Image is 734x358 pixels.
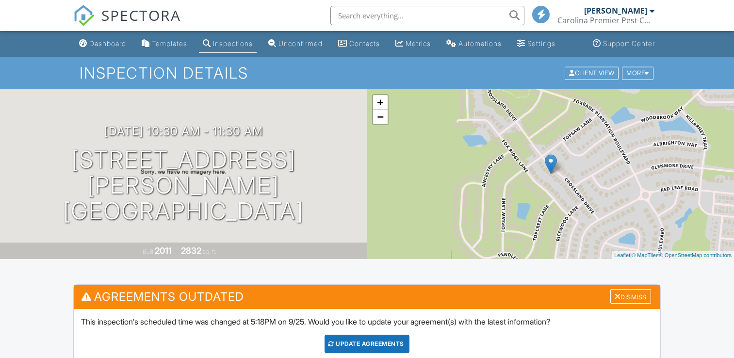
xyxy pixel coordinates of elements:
div: Support Center [603,39,655,48]
a: Contacts [334,35,384,53]
div: Automations [458,39,502,48]
a: Zoom in [373,95,388,110]
div: [PERSON_NAME] [584,6,647,16]
span: SPECTORA [101,5,181,25]
a: SPECTORA [73,13,181,33]
div: Client View [565,66,619,80]
div: Settings [527,39,555,48]
span: Built [143,248,153,255]
div: Contacts [349,39,380,48]
h1: Inspection Details [80,65,654,81]
div: Carolina Premier Pest Control [557,16,654,25]
h3: Agreements Outdated [74,285,660,309]
div: Inspections [213,39,253,48]
div: Unconfirmed [278,39,323,48]
a: Dashboard [75,35,130,53]
div: Dismiss [610,289,651,304]
div: Dashboard [89,39,126,48]
a: Settings [513,35,559,53]
img: The Best Home Inspection Software - Spectora [73,5,95,26]
div: 2011 [155,245,172,256]
a: Inspections [199,35,257,53]
a: Support Center [589,35,659,53]
a: Client View [564,69,621,76]
a: Zoom out [373,110,388,124]
div: 2832 [181,245,201,256]
div: Metrics [406,39,431,48]
a: Templates [138,35,191,53]
div: Update Agreements [325,335,409,353]
input: Search everything... [330,6,524,25]
h3: [DATE] 10:30 am - 11:30 am [104,125,263,138]
h1: [STREET_ADDRESS][PERSON_NAME] [GEOGRAPHIC_DATA] [16,147,352,224]
a: Leaflet [614,252,630,258]
a: Unconfirmed [264,35,326,53]
a: © OpenStreetMap contributors [659,252,732,258]
a: Automations (Basic) [442,35,506,53]
a: © MapTiler [632,252,658,258]
div: More [622,66,653,80]
span: sq. ft. [203,248,216,255]
div: | [612,251,734,260]
a: Metrics [391,35,435,53]
div: Templates [152,39,187,48]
